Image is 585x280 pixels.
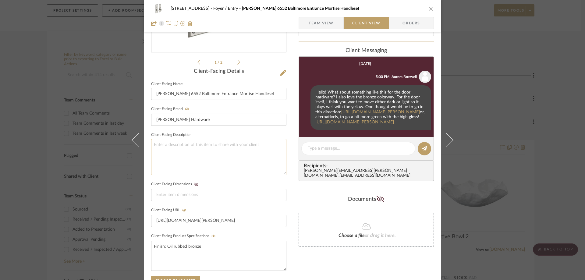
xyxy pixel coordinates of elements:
span: Team View [309,17,334,29]
span: Choose a file [339,233,365,238]
button: Client-Facing Brand [183,107,191,111]
button: close [428,6,434,11]
img: 57563424-226d-4338-8a33-fc2cbfad6a86_48x40.jpg [151,2,166,15]
div: Hello! What about something like this for the door hardware? I also love the bronze colorway. For... [310,85,431,130]
div: client Messaging [299,48,434,54]
label: Client-Facing Dimensions [151,182,200,186]
span: Recipients: [304,163,431,168]
img: Remove from project [188,21,193,26]
div: Client-Facing Details [151,68,286,75]
label: Client-Facing URL [151,208,188,212]
label: Client-Facing Brand [151,107,191,111]
div: [PERSON_NAME][EMAIL_ADDRESS][PERSON_NAME][DOMAIN_NAME] , [EMAIL_ADDRESS][DOMAIN_NAME] [304,168,431,178]
input: Enter item URL [151,215,286,227]
span: Client View [352,17,380,29]
div: Documents [299,194,434,204]
input: Enter item dimensions [151,189,286,201]
span: or drag it here. [365,233,396,238]
span: Orders [396,17,427,29]
a: [URL][DOMAIN_NAME][PERSON_NAME] [341,110,420,114]
span: Foyer / Entry [213,6,242,11]
button: Client-Facing Product Specifications [209,234,218,238]
input: Enter Client-Facing Item Name [151,88,286,100]
span: / [218,61,220,64]
div: 5:00 PM [376,74,389,80]
button: Client-Facing URL [180,208,188,212]
span: [PERSON_NAME] 6552 Baltimore Entrance Mortise Handleset [242,6,359,11]
img: user_avatar.png [419,71,431,83]
label: Client-Facing Product Specifications [151,234,218,238]
div: Aurora Farewell [392,74,417,80]
div: [DATE] [359,62,371,66]
button: Client-Facing Dimensions [192,182,200,186]
input: Enter Client-Facing Brand [151,114,286,126]
label: Client-Facing Name [151,83,183,86]
a: [URL][DOMAIN_NAME][PERSON_NAME] [315,120,394,124]
span: 1 [214,61,218,64]
span: [STREET_ADDRESS] [171,6,213,11]
label: Client-Facing Description [151,133,192,136]
span: 2 [220,61,223,64]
